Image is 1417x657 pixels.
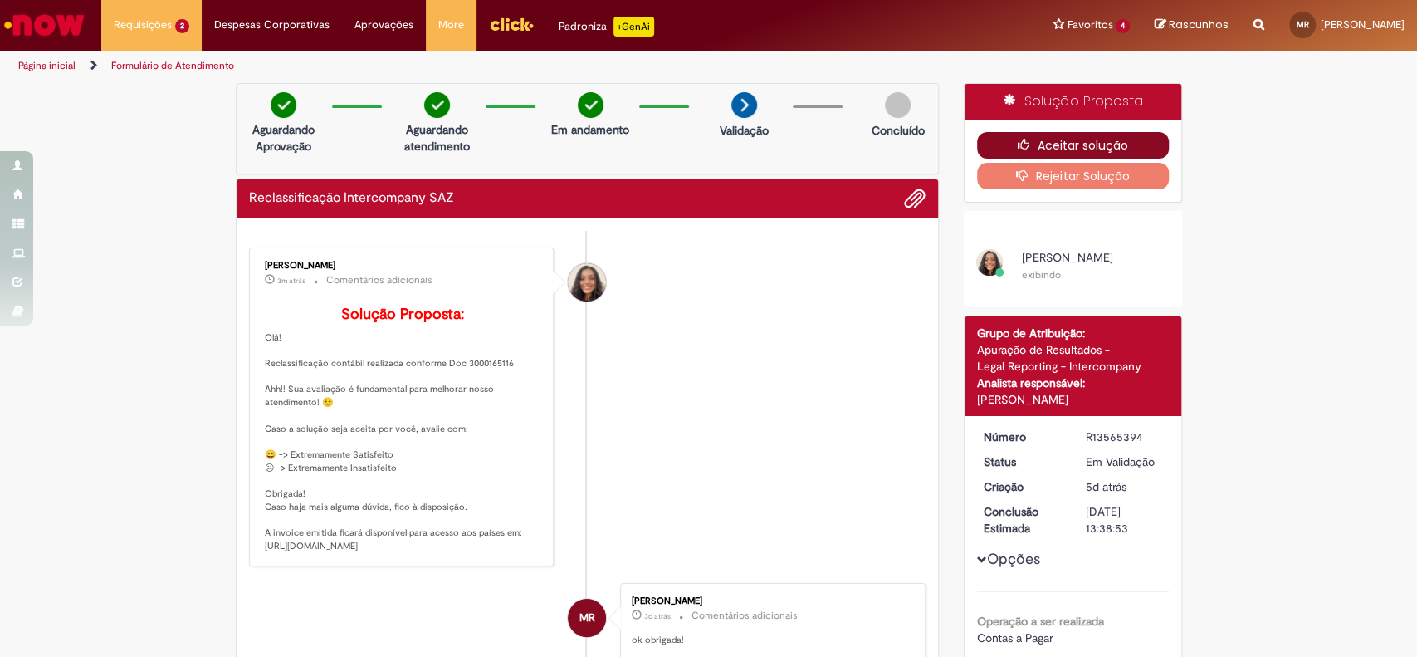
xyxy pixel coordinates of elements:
[354,17,413,33] span: Aprovações
[1116,19,1130,33] span: 4
[341,305,464,324] b: Solução Proposta:
[1086,479,1126,494] span: 5d atrás
[559,17,654,37] div: Padroniza
[977,341,1169,375] div: Apuração de Resultados - Legal Reporting - Intercompany
[1067,17,1112,33] span: Favoritos
[568,263,606,302] div: undefined Online
[271,92,296,118] img: check-circle-green.png
[489,12,534,37] img: click_logo_yellow_360x200.png
[613,17,654,37] p: +GenAi
[1297,19,1309,30] span: MR
[965,84,1181,120] div: Solução Proposta
[1321,17,1405,32] span: [PERSON_NAME]
[265,306,541,553] p: Olá! Reclassificação contábil realizada conforme Doc 3000165116 Ahh!! Sua avaliação é fundamental...
[1086,479,1126,494] time: 25/09/2025 09:26:55
[977,614,1104,629] b: Operação a ser realizada
[579,598,595,638] span: MR
[175,19,189,33] span: 2
[731,92,757,118] img: arrow-next.png
[1086,454,1163,470] div: Em Validação
[551,121,629,138] p: Em andamento
[568,599,606,637] div: Mariane Mendes Rodrigues
[691,609,798,623] small: Comentários adicionais
[644,611,671,621] time: 26/09/2025 14:58:52
[971,503,1073,537] dt: Conclusão Estimada
[326,273,432,287] small: Comentários adicionais
[1086,503,1163,537] div: [DATE] 13:38:53
[977,163,1169,189] button: Rejeitar Solução
[114,17,172,33] span: Requisições
[971,429,1073,445] dt: Número
[977,391,1169,408] div: [PERSON_NAME]
[243,121,324,154] p: Aguardando Aprovação
[632,596,908,606] div: [PERSON_NAME]
[977,375,1169,391] div: Analista responsável:
[2,8,87,42] img: ServiceNow
[1022,268,1061,282] small: exibindo
[871,122,924,139] p: Concluído
[971,454,1073,470] dt: Status
[578,92,603,118] img: check-circle-green.png
[277,276,305,286] span: 3m atrás
[12,51,932,81] ul: Trilhas de página
[971,478,1073,495] dt: Criação
[277,276,305,286] time: 29/09/2025 11:55:35
[1086,478,1163,495] div: 25/09/2025 09:26:55
[265,261,541,271] div: [PERSON_NAME]
[18,59,76,72] a: Página inicial
[977,132,1169,159] button: Aceitar solução
[214,17,330,33] span: Despesas Corporativas
[632,634,908,647] p: ok obrigada!
[885,92,911,118] img: img-circle-grey.png
[438,17,464,33] span: More
[904,188,926,209] button: Adicionar anexos
[397,121,477,154] p: Aguardando atendimento
[720,122,769,139] p: Validação
[1169,17,1229,32] span: Rascunhos
[1155,17,1229,33] a: Rascunhos
[424,92,450,118] img: check-circle-green.png
[1086,429,1163,445] div: R13565394
[644,611,671,621] span: 3d atrás
[977,630,1053,645] span: Contas a Pagar
[1022,250,1113,265] span: [PERSON_NAME]
[111,59,234,72] a: Formulário de Atendimento
[977,325,1169,341] div: Grupo de Atribuição:
[249,191,454,206] h2: Reclassificação Intercompany SAZ Histórico de tíquete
